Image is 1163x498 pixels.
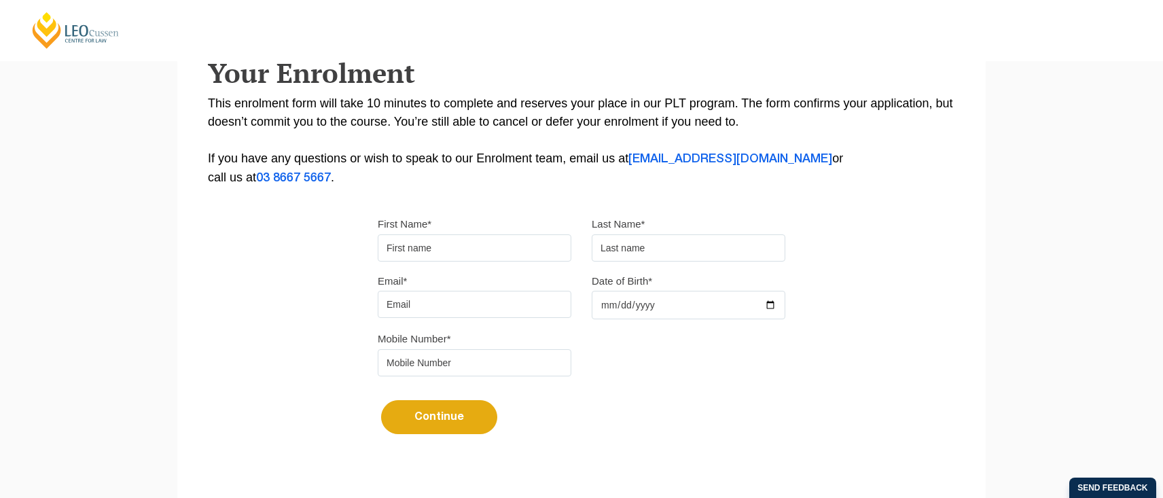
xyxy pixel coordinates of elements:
a: [PERSON_NAME] Centre for Law [31,11,121,50]
a: [EMAIL_ADDRESS][DOMAIN_NAME] [628,154,832,164]
label: Mobile Number* [378,332,451,346]
input: First name [378,234,571,262]
a: 03 8667 5667 [256,173,331,183]
label: Email* [378,274,407,288]
label: First Name* [378,217,431,231]
iframe: LiveChat chat widget [1072,407,1129,464]
input: Last name [592,234,785,262]
label: Last Name* [592,217,645,231]
label: Date of Birth* [592,274,652,288]
h2: Your Enrolment [208,58,955,88]
button: Continue [381,400,497,434]
input: Email [378,291,571,318]
input: Mobile Number [378,349,571,376]
p: This enrolment form will take 10 minutes to complete and reserves your place in our PLT program. ... [208,94,955,188]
